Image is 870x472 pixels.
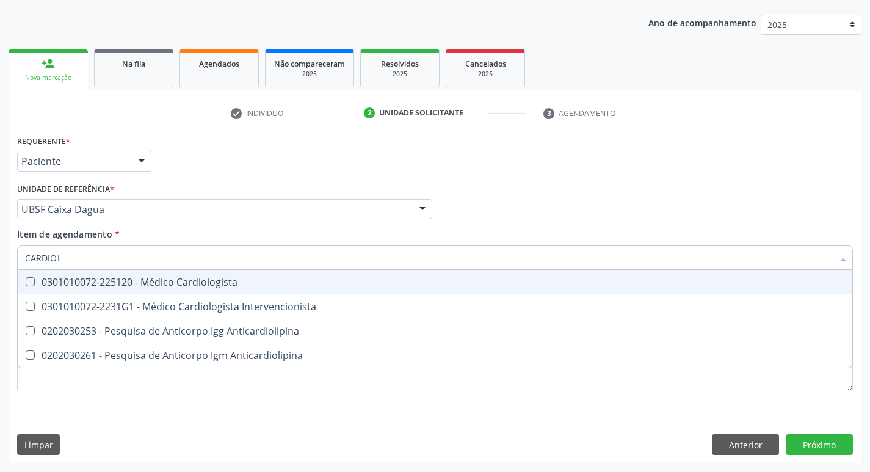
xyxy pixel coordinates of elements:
[379,107,463,118] div: Unidade solicitante
[122,59,145,69] span: Na fila
[199,59,239,69] span: Agendados
[648,15,756,30] p: Ano de acompanhamento
[786,434,853,455] button: Próximo
[21,155,126,167] span: Paciente
[17,73,79,82] div: Nova marcação
[274,70,345,79] div: 2025
[25,302,845,311] div: 0301010072-2231G1 - Médico Cardiologista Intervencionista
[25,326,845,336] div: 0202030253 - Pesquisa de Anticorpo Igg Anticardiolipina
[25,277,845,287] div: 0301010072-225120 - Médico Cardiologista
[712,434,779,455] button: Anterior
[17,180,114,199] label: Unidade de referência
[274,59,345,69] span: Não compareceram
[364,107,375,118] div: 2
[381,59,419,69] span: Resolvidos
[42,57,55,70] div: person_add
[25,245,833,270] input: Buscar por procedimentos
[465,59,506,69] span: Cancelados
[21,203,407,216] span: UBSF Caixa Dagua
[25,350,845,360] div: 0202030261 - Pesquisa de Anticorpo Igm Anticardiolipina
[17,228,112,240] span: Item de agendamento
[455,70,516,79] div: 2025
[17,132,70,151] label: Requerente
[369,70,430,79] div: 2025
